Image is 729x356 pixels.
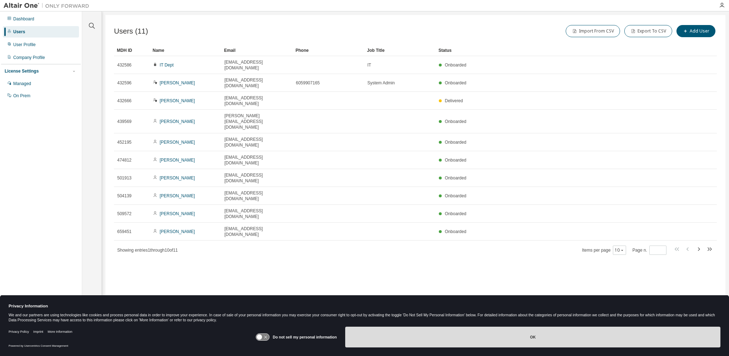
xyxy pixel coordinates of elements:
[114,27,148,35] span: Users (11)
[367,45,433,56] div: Job Title
[224,113,289,130] span: [PERSON_NAME][EMAIL_ADDRESS][DOMAIN_NAME]
[117,98,132,104] span: 432666
[296,45,361,56] div: Phone
[445,229,466,234] span: Onboarded
[445,119,466,124] span: Onboarded
[13,29,25,35] div: Users
[160,175,195,181] a: [PERSON_NAME]
[160,140,195,145] a: [PERSON_NAME]
[13,81,31,86] div: Managed
[224,137,289,148] span: [EMAIL_ADDRESS][DOMAIN_NAME]
[117,62,132,68] span: 432586
[676,25,715,37] button: Add User
[224,45,290,56] div: Email
[160,211,195,216] a: [PERSON_NAME]
[224,77,289,89] span: [EMAIL_ADDRESS][DOMAIN_NAME]
[117,119,132,124] span: 439569
[117,175,132,181] span: 501913
[13,16,34,22] div: Dashboard
[160,63,174,68] a: IT Dept
[13,93,30,99] div: On Prem
[445,140,466,145] span: Onboarded
[153,45,218,56] div: Name
[445,80,466,85] span: Onboarded
[160,229,195,234] a: [PERSON_NAME]
[160,158,195,163] a: [PERSON_NAME]
[615,247,624,253] button: 10
[13,42,36,48] div: User Profile
[5,68,39,74] div: License Settings
[296,80,320,86] span: 6059907165
[582,246,626,255] span: Items per page
[445,63,466,68] span: Onboarded
[445,158,466,163] span: Onboarded
[224,190,289,202] span: [EMAIL_ADDRESS][DOMAIN_NAME]
[4,2,93,9] img: Altair One
[117,193,132,199] span: 504139
[445,98,463,103] span: Delivered
[367,62,371,68] span: IT
[160,80,195,85] a: [PERSON_NAME]
[117,211,132,217] span: 509572
[224,154,289,166] span: [EMAIL_ADDRESS][DOMAIN_NAME]
[633,246,666,255] span: Page n.
[566,25,620,37] button: Import From CSV
[117,139,132,145] span: 452195
[445,193,466,198] span: Onboarded
[445,211,466,216] span: Onboarded
[224,172,289,184] span: [EMAIL_ADDRESS][DOMAIN_NAME]
[13,55,45,60] div: Company Profile
[624,25,672,37] button: Export To CSV
[224,59,289,71] span: [EMAIL_ADDRESS][DOMAIN_NAME]
[160,193,195,198] a: [PERSON_NAME]
[224,208,289,219] span: [EMAIL_ADDRESS][DOMAIN_NAME]
[224,226,289,237] span: [EMAIL_ADDRESS][DOMAIN_NAME]
[445,175,466,181] span: Onboarded
[117,157,132,163] span: 474812
[367,80,395,86] span: System Admin
[117,248,178,253] span: Showing entries 1 through 10 of 11
[160,119,195,124] a: [PERSON_NAME]
[160,98,195,103] a: [PERSON_NAME]
[224,95,289,107] span: [EMAIL_ADDRESS][DOMAIN_NAME]
[117,80,132,86] span: 432596
[117,45,147,56] div: MDH ID
[117,229,132,234] span: 659451
[438,45,680,56] div: Status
